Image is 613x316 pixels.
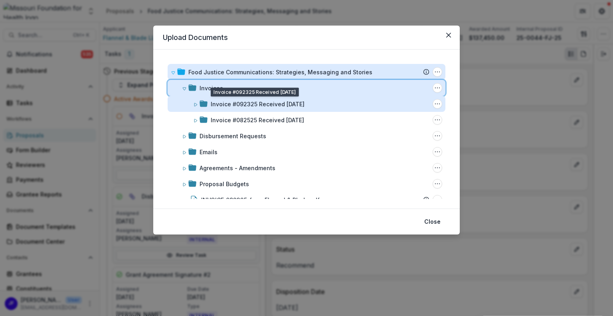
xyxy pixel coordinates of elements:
div: Emails [200,148,218,156]
div: Invoice #092325 Received [DATE]Invoice #092325 Received 09/23/2025 Options [168,96,445,112]
button: Invoices Options [433,83,442,93]
div: Disbursement RequestsDisbursement Requests Options [168,128,445,144]
div: Agreements - AmendmentsAgreements - Amendments Options [168,160,445,176]
div: EmailsEmails Options [168,144,445,160]
button: Close [419,215,445,228]
div: Proposal BudgetsProposal Budgets Options [168,176,445,192]
button: Food Justice Communications: Strategies, Messaging and Stories Options [433,67,442,77]
div: InvoicesInvoices Options [168,80,445,96]
div: Food Justice Communications: Strategies, Messaging and StoriesFood Justice Communications: Strate... [168,64,445,80]
div: INVOICE_092325_from_Flannel & Blade.pdf [201,196,320,204]
div: Agreements - Amendments [200,164,275,172]
button: Proposal Budgets Options [433,179,442,189]
div: Invoice #082525 Received [DATE]Invoice #082525 Received 08/26/2025 Options [168,112,445,128]
div: Disbursement Requests [200,132,266,140]
button: Agreements - Amendments Options [433,163,442,173]
div: Invoice #092325 Received [DATE] [211,100,305,108]
div: Proposal Budgets [200,180,249,188]
button: Disbursement Requests Options [433,131,442,141]
button: Emails Options [433,147,442,157]
div: INVOICE_092325_from_Flannel & Blade.pdfINVOICE_092325_from_Flannel & Blade.pdf Options [168,192,445,208]
header: Upload Documents [153,26,460,50]
button: Close [442,29,455,42]
button: Invoice #082525 Received 08/26/2025 Options [433,115,442,125]
div: InvoicesInvoices OptionsInvoice #092325 Received [DATE]Invoice #092325 Received 09/23/2025 Option... [168,80,445,128]
button: INVOICE_092325_from_Flannel & Blade.pdf Options [433,195,442,205]
button: Invoice #092325 Received 09/23/2025 Options [433,99,442,109]
div: Invoices [200,84,223,92]
div: Invoice #082525 Received [DATE] [211,116,304,124]
div: Food Justice Communications: Strategies, Messaging and Stories [188,68,372,76]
